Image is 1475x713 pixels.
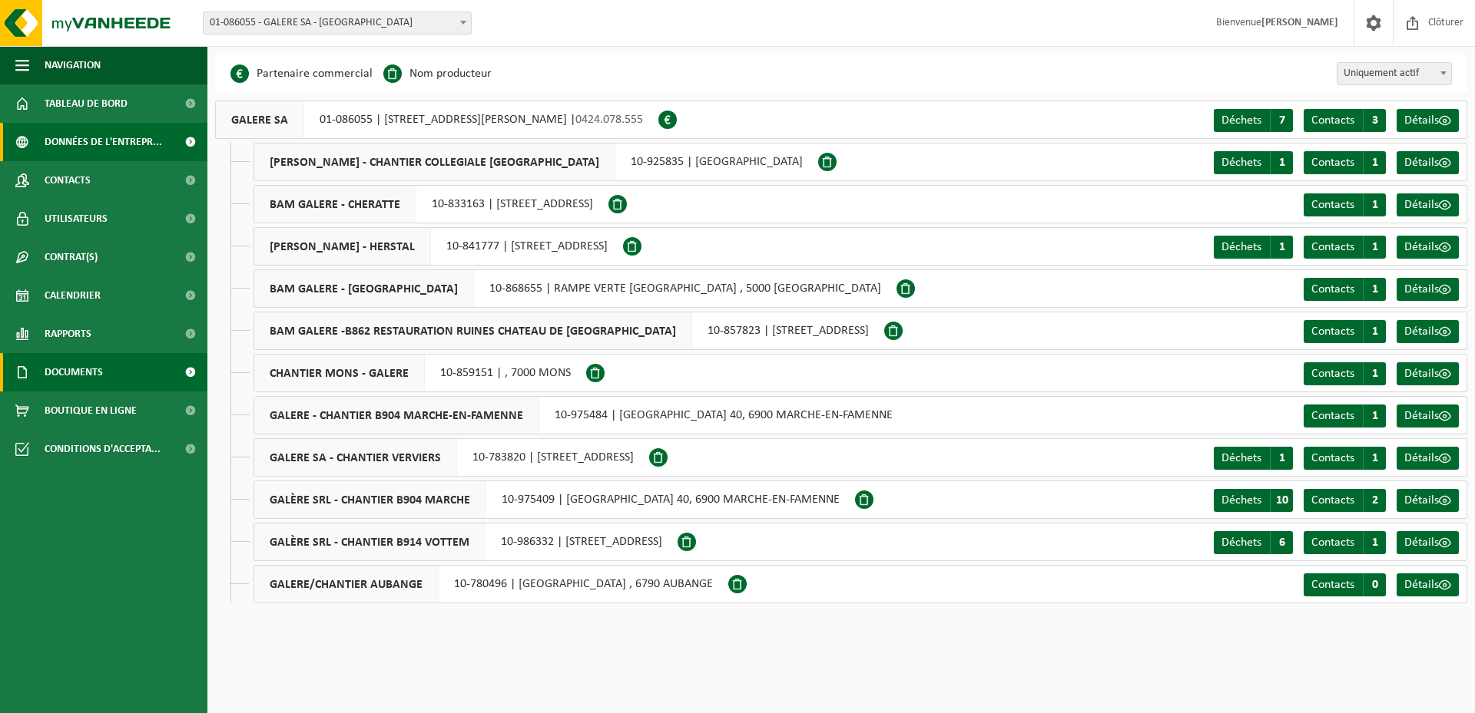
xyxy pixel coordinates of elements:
a: Contacts 2 [1304,489,1386,512]
a: Contacts 1 [1304,447,1386,470]
a: Détails [1397,278,1459,301]
a: Contacts 1 [1304,404,1386,427]
span: BAM GALERE - CHERATTE [254,186,416,223]
span: 1 [1363,362,1386,385]
a: Contacts 1 [1304,320,1386,343]
div: 01-086055 | [STREET_ADDRESS][PERSON_NAME] | [215,101,658,139]
strong: [PERSON_NAME] [1261,17,1338,28]
span: [PERSON_NAME] - HERSTAL [254,228,431,265]
span: Déchets [1221,241,1261,253]
a: Détails [1397,236,1459,259]
span: Tableau de bord [45,84,128,123]
span: Contacts [1311,579,1354,591]
a: Contacts 0 [1304,573,1386,596]
span: 6 [1270,531,1293,554]
span: Détails [1404,157,1439,169]
span: 1 [1270,151,1293,174]
a: Détails [1397,447,1459,470]
span: Contacts [1311,241,1354,253]
span: Détails [1404,114,1439,127]
span: 1 [1363,531,1386,554]
span: Uniquement actif [1337,62,1452,85]
span: GALERE/CHANTIER AUBANGE [254,566,439,602]
span: Contacts [1311,199,1354,211]
div: 10-857823 | [STREET_ADDRESS] [254,312,884,350]
span: Détails [1404,368,1439,380]
span: Uniquement actif [1337,63,1451,84]
a: Déchets 7 [1214,109,1293,132]
span: 0 [1363,573,1386,596]
span: Contacts [1311,536,1354,549]
a: Contacts 3 [1304,109,1386,132]
div: 10-868655 | RAMPE VERTE [GEOGRAPHIC_DATA] , 5000 [GEOGRAPHIC_DATA] [254,269,897,308]
span: Détails [1404,325,1439,338]
span: 0424.078.555 [575,114,643,126]
span: GALÈRE SRL - CHANTIER B904 MARCHE [254,481,486,518]
span: GALERE SA [216,101,304,138]
span: Documents [45,353,103,391]
div: 10-841777 | [STREET_ADDRESS] [254,227,623,266]
span: Détails [1404,199,1439,211]
div: 10-783820 | [STREET_ADDRESS] [254,438,649,477]
li: Partenaire commercial [230,62,373,85]
span: Détails [1404,410,1439,422]
span: Déchets [1221,157,1261,169]
a: Détails [1397,193,1459,216]
span: Détails [1404,579,1439,591]
span: Détails [1404,241,1439,253]
span: 1 [1363,320,1386,343]
span: Boutique en ligne [45,391,137,430]
span: Navigation [45,46,101,84]
span: BAM GALERE - [GEOGRAPHIC_DATA] [254,270,474,307]
span: 1 [1363,404,1386,427]
div: 10-859151 | , 7000 MONS [254,354,586,392]
span: 3 [1363,109,1386,132]
span: GALÈRE SRL - CHANTIER B914 VOTTEM [254,523,486,560]
a: Contacts 1 [1304,531,1386,554]
span: Contacts [1311,410,1354,422]
a: Détails [1397,320,1459,343]
span: Conditions d'accepta... [45,430,161,468]
a: Détails [1397,531,1459,554]
div: 10-975409 | [GEOGRAPHIC_DATA] 40, 6900 MARCHE-EN-FAMENNE [254,480,855,519]
span: GALERE SA - CHANTIER VERVIERS [254,439,457,476]
span: 1 [1363,236,1386,259]
div: 10-833163 | [STREET_ADDRESS] [254,185,608,223]
div: 10-925835 | [GEOGRAPHIC_DATA] [254,143,818,181]
a: Contacts 1 [1304,362,1386,385]
a: Détails [1397,404,1459,427]
span: BAM GALERE -B862 RESTAURATION RUINES CHATEAU DE [GEOGRAPHIC_DATA] [254,312,692,349]
a: Déchets 1 [1214,236,1293,259]
span: 2 [1363,489,1386,512]
span: 1 [1270,236,1293,259]
a: Détails [1397,362,1459,385]
span: 1 [1363,151,1386,174]
li: Nom producteur [383,62,492,85]
a: Déchets 1 [1214,447,1293,470]
span: Contacts [1311,494,1354,507]
span: Données de l'entrepr... [45,123,162,161]
span: 1 [1270,447,1293,470]
span: Contacts [1311,325,1354,338]
span: Détails [1404,494,1439,507]
span: Contacts [1311,368,1354,380]
div: 10-975484 | [GEOGRAPHIC_DATA] 40, 6900 MARCHE-EN-FAMENNE [254,396,908,434]
span: Utilisateurs [45,200,108,238]
a: Contacts 1 [1304,236,1386,259]
a: Déchets 6 [1214,531,1293,554]
span: 01-086055 - GALERE SA - EMBOURG [204,12,471,34]
a: Contacts 1 [1304,193,1386,216]
span: Contacts [1311,157,1354,169]
a: Détails [1397,489,1459,512]
span: 7 [1270,109,1293,132]
a: Détails [1397,573,1459,596]
span: Contrat(s) [45,238,98,276]
a: Contacts 1 [1304,278,1386,301]
span: 1 [1363,447,1386,470]
span: Déchets [1221,452,1261,464]
div: 10-780496 | [GEOGRAPHIC_DATA] , 6790 AUBANGE [254,565,728,603]
a: Détails [1397,109,1459,132]
span: Calendrier [45,276,101,315]
span: Déchets [1221,114,1261,127]
span: 1 [1363,193,1386,216]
